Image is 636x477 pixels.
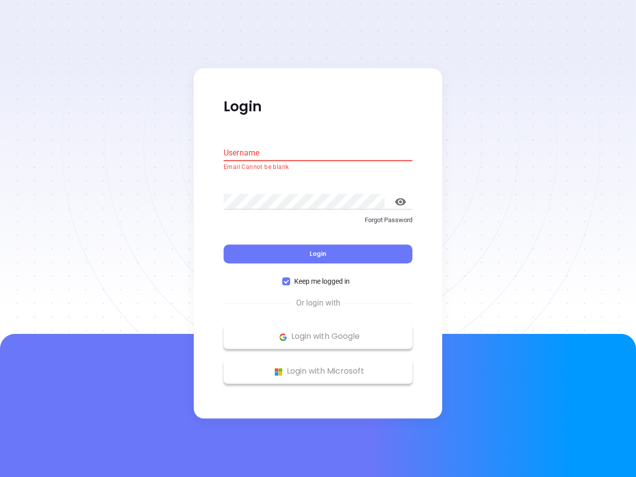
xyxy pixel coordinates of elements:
span: Keep me logged in [290,276,354,287]
p: Login [224,98,412,116]
span: Or login with [291,298,345,310]
p: Email Cannot be blank [224,162,412,172]
button: Microsoft Logo Login with Microsoft [224,359,412,384]
button: Google Logo Login with Google [224,324,412,349]
p: Login with Microsoft [229,364,407,379]
button: Login [224,245,412,264]
p: Login with Google [229,329,407,344]
img: Google Logo [277,331,289,343]
button: toggle password visibility [389,190,412,214]
img: Microsoft Logo [272,366,285,378]
span: Login [310,250,326,258]
a: Forgot Password [224,215,412,233]
p: Forgot Password [224,215,412,225]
